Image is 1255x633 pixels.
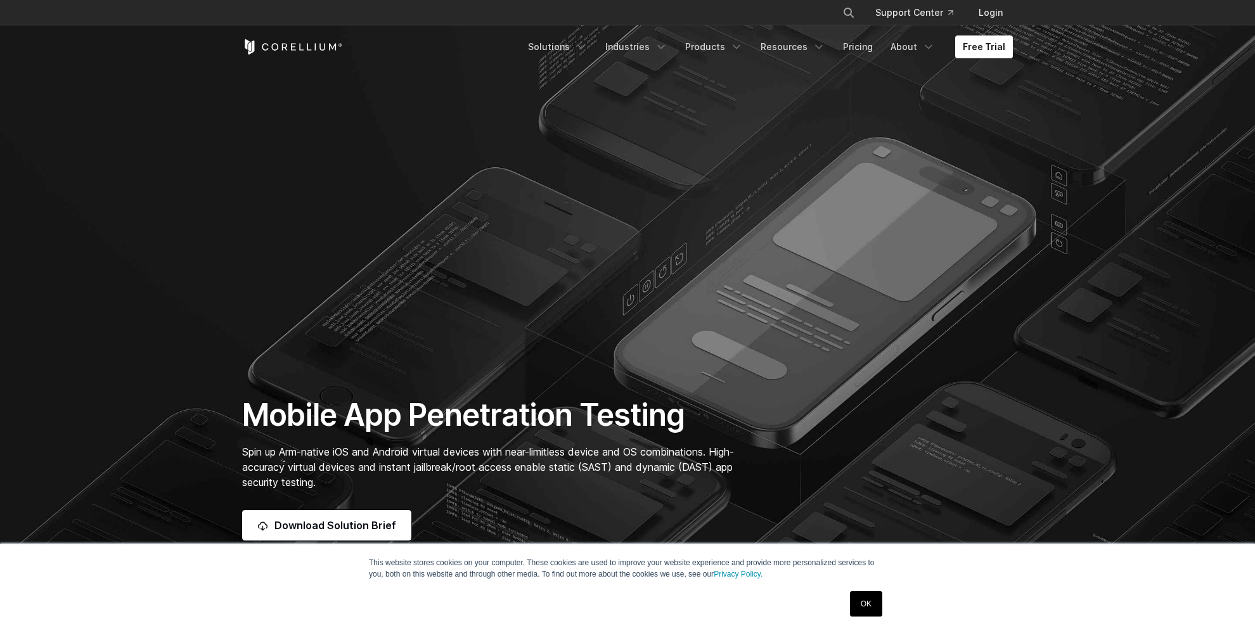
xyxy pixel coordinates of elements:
p: This website stores cookies on your computer. These cookies are used to improve your website expe... [369,557,886,580]
a: Solutions [520,35,595,58]
a: About [883,35,943,58]
a: Corellium Home [242,39,343,54]
a: Support Center [865,1,963,24]
div: Navigation Menu [520,35,1013,58]
a: Industries [598,35,675,58]
a: Free Trial [955,35,1013,58]
a: Download Solution Brief [242,510,411,540]
h1: Mobile App Penetration Testing [242,396,747,434]
a: Pricing [835,35,880,58]
span: Download Solution Brief [274,518,396,533]
a: Login [969,1,1013,24]
a: OK [850,591,882,617]
a: Products [678,35,750,58]
a: Privacy Policy. [714,570,763,579]
div: Navigation Menu [827,1,1013,24]
span: Spin up Arm-native iOS and Android virtual devices with near-limitless device and OS combinations... [242,445,734,489]
button: Search [837,1,860,24]
a: Resources [753,35,833,58]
